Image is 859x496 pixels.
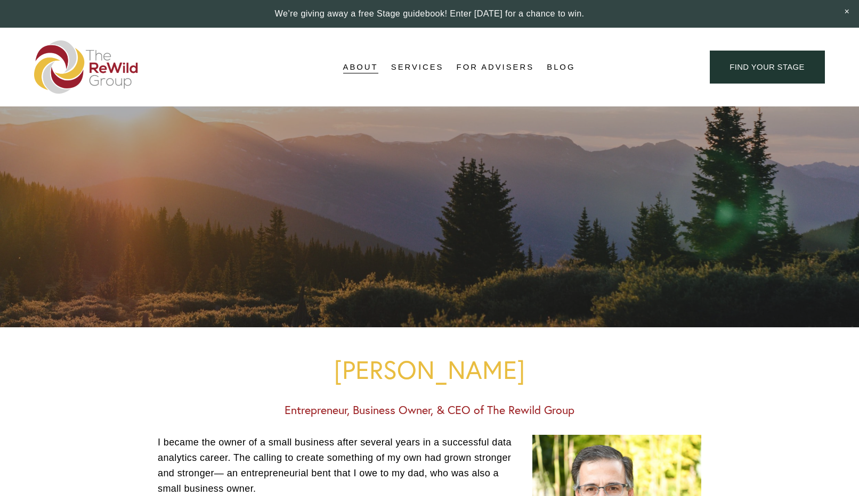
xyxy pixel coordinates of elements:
img: The ReWild Group [34,40,139,94]
a: Blog [547,59,575,75]
a: find your stage [710,51,825,84]
a: For Advisers [457,59,534,75]
p: I became the owner of a small business after several years in a successful data analytics career.... [158,435,701,496]
a: folder dropdown [343,59,378,75]
span: Services [391,60,444,75]
h1: [PERSON_NAME] [158,356,701,384]
h3: Entrepreneur, Business Owner, & CEO of The Rewild Group [158,403,701,417]
a: folder dropdown [391,59,444,75]
span: About [343,60,378,75]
